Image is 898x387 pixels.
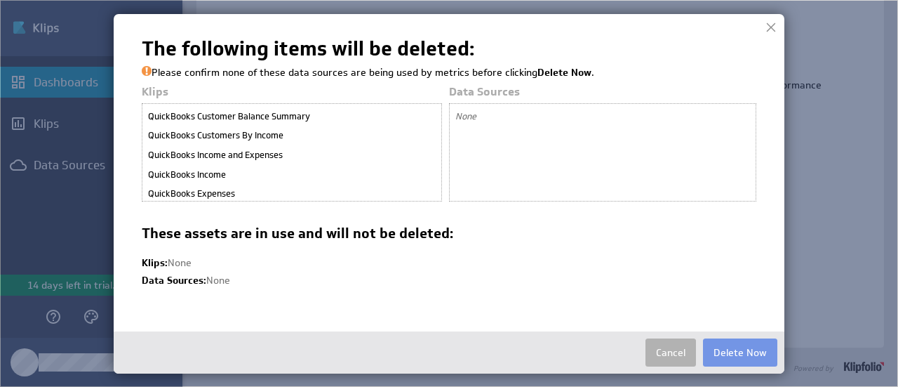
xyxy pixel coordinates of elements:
span: None [206,274,230,287]
div: Data Sources [449,85,756,103]
div: QuickBooks Income and Expenses [145,145,438,165]
div: QuickBooks Income [145,165,438,185]
b: Delete Now [537,66,591,79]
img: info_orange.png [142,66,152,76]
div: Klips [142,85,449,103]
h1: The following items will be deleted: [142,42,756,56]
h1: These assets are in use and will not be deleted: [142,227,756,241]
button: Cancel [645,339,696,367]
div: None [453,107,753,126]
div: QuickBooks Expenses [145,184,438,204]
div: QuickBooks Customer Balance Summary [145,107,438,126]
div: QuickBooks Customers By Income [145,126,438,145]
span: Data Sources: [142,274,206,287]
button: Delete Now [703,339,777,367]
span: None [168,256,192,269]
span: Klips: [142,256,168,269]
div: Please confirm none of these data sources are being used by metrics before clicking . [142,56,756,86]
